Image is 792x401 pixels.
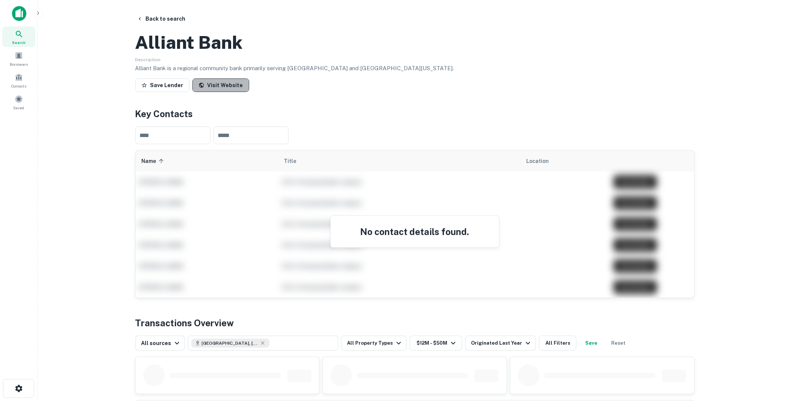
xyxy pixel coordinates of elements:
div: All sources [141,339,182,348]
a: Visit Website [192,78,249,92]
a: Search [2,27,35,47]
button: Originated Last Year [465,336,536,351]
span: Saved [14,105,24,111]
button: Save your search to get updates of matches that match your search criteria. [580,336,604,351]
button: All Property Types [341,336,407,351]
h4: Transactions Overview [135,316,234,330]
button: $12M - $50M [410,336,462,351]
iframe: Chat Widget [754,341,792,377]
button: Reset [607,336,631,351]
a: Saved [2,92,35,112]
h4: Key Contacts [135,107,695,121]
img: capitalize-icon.png [12,6,26,21]
a: Contacts [2,70,35,90]
a: Borrowers [2,48,35,69]
button: All Filters [539,336,577,351]
p: Alliant Bank is a regional community bank primarily serving [GEOGRAPHIC_DATA] and [GEOGRAPHIC_DAT... [135,64,695,73]
span: Description [135,57,161,62]
span: Borrowers [10,61,28,67]
h2: Alliant Bank [135,32,243,53]
span: [GEOGRAPHIC_DATA], [GEOGRAPHIC_DATA], [GEOGRAPHIC_DATA] [202,340,258,347]
div: Originated Last Year [471,339,533,348]
button: Save Lender [135,78,189,92]
span: Contacts [11,83,26,89]
button: Back to search [134,12,189,26]
button: [GEOGRAPHIC_DATA], [GEOGRAPHIC_DATA], [GEOGRAPHIC_DATA] [188,336,338,351]
button: All sources [135,336,185,351]
div: scrollable content [136,151,694,298]
span: Search [12,39,26,45]
h4: No contact details found. [340,225,490,238]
